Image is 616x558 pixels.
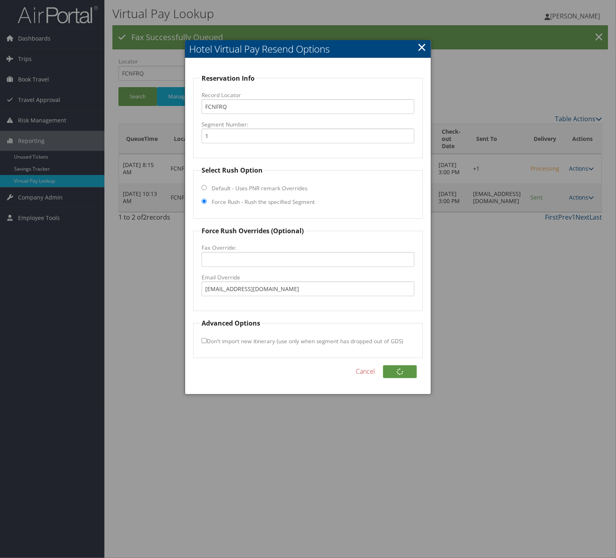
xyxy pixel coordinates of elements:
[212,184,307,192] label: Default - Uses PNR remark Overrides
[202,91,414,99] label: Record Locator
[200,165,264,175] legend: Select Rush Option
[202,120,414,128] label: Segment Number:
[200,73,256,83] legend: Reservation Info
[202,273,414,281] label: Email Override
[212,198,315,206] label: Force Rush - Rush the specified Segment
[356,367,375,376] a: Cancel
[200,318,261,328] legend: Advanced Options
[200,226,305,236] legend: Force Rush Overrides (Optional)
[202,334,403,348] label: Don't import new itinerary (use only when segment has dropped out of GDS)
[202,244,414,252] label: Fax Override:
[185,40,431,58] h2: Hotel Virtual Pay Resend Options
[417,39,426,55] a: Close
